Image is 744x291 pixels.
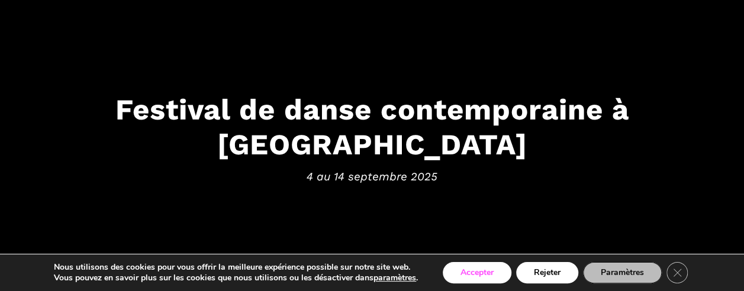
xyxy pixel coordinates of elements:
button: Paramètres [583,262,662,283]
button: paramètres [373,273,416,283]
h3: Festival de danse contemporaine à [GEOGRAPHIC_DATA] [12,92,732,162]
button: Accepter [443,262,511,283]
p: Nous utilisons des cookies pour vous offrir la meilleure expérience possible sur notre site web. [54,262,418,273]
button: Rejeter [516,262,578,283]
button: Close GDPR Cookie Banner [666,262,688,283]
span: 4 au 14 septembre 2025 [12,167,732,185]
p: Vous pouvez en savoir plus sur les cookies que nous utilisons ou les désactiver dans . [54,273,418,283]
